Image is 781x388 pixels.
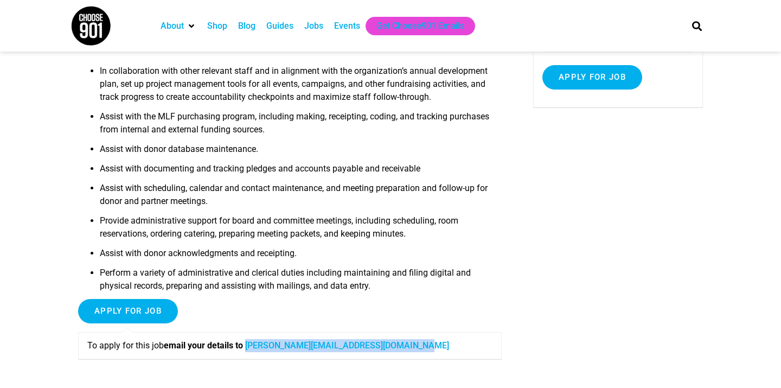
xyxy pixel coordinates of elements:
a: Guides [266,20,293,33]
a: Blog [238,20,255,33]
nav: Main nav [155,17,674,35]
li: Provide administrative support for board and committee meetings, including scheduling, room reser... [100,214,502,247]
a: Get Choose901 Emails [376,20,464,33]
li: Assist with scheduling, calendar and contact maintenance, and meeting preparation and follow-up f... [100,182,502,214]
strong: email your details to [164,340,243,351]
li: Assist with documenting and tracking pledges and accounts payable and receivable [100,162,502,182]
div: Search [688,17,706,35]
li: Assist with donor acknowledgments and receipting. [100,247,502,266]
div: About [155,17,202,35]
a: Shop [207,20,227,33]
input: Apply for job [78,299,178,323]
li: Perform a variety of administrative and clerical duties including maintaining and filing digital ... [100,266,502,299]
a: [PERSON_NAME][EMAIL_ADDRESS][DOMAIN_NAME] [245,340,449,351]
a: Events [334,20,360,33]
li: Assist with the MLF purchasing program, including making, receipting, coding, and tracking purcha... [100,110,502,143]
li: In collaboration with other relevant staff and in alignment with the organization’s annual develo... [100,65,502,110]
a: Jobs [304,20,323,33]
li: Assist with donor database maintenance. [100,143,502,162]
input: Apply for job [542,65,642,90]
p: To apply for this job [87,339,492,352]
a: About [161,20,184,33]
